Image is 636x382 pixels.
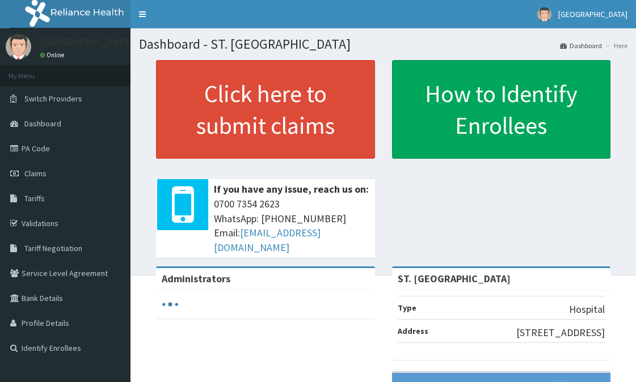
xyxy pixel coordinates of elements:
[214,197,369,255] span: 0700 7354 2623 WhatsApp: [PHONE_NUMBER] Email:
[398,326,428,336] b: Address
[560,41,602,50] a: Dashboard
[214,182,369,196] b: If you have any issue, reach us on:
[24,118,61,129] span: Dashboard
[162,296,179,313] svg: audio-loading
[516,325,605,340] p: [STREET_ADDRESS]
[40,51,67,59] a: Online
[398,272,511,285] strong: ST. [GEOGRAPHIC_DATA]
[569,302,605,317] p: Hospital
[40,37,133,47] p: [GEOGRAPHIC_DATA]
[537,7,551,22] img: User Image
[24,94,82,104] span: Switch Providers
[392,60,611,159] a: How to Identify Enrollees
[398,303,416,313] b: Type
[6,34,31,60] img: User Image
[24,193,45,203] span: Tariffs
[156,60,375,159] a: Click here to submit claims
[24,168,47,179] span: Claims
[603,41,627,50] li: Here
[139,37,627,52] h1: Dashboard - ST. [GEOGRAPHIC_DATA]
[162,272,230,285] b: Administrators
[558,9,627,19] span: [GEOGRAPHIC_DATA]
[214,226,321,254] a: [EMAIL_ADDRESS][DOMAIN_NAME]
[24,243,82,253] span: Tariff Negotiation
